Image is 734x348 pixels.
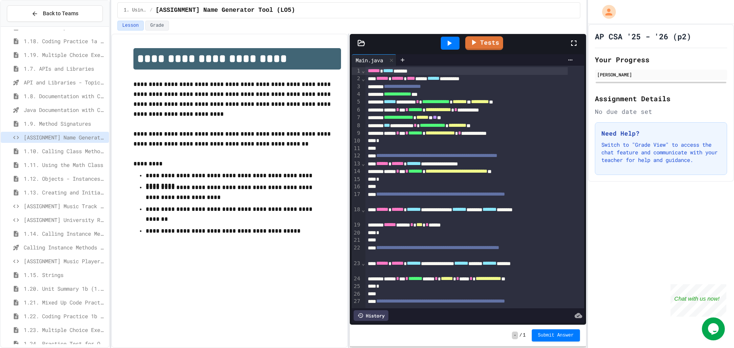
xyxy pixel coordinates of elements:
h3: Need Help? [601,129,721,138]
span: 1.24. Practice Test for Objects (1.12-1.14) [24,340,106,348]
span: [ASSIGNMENT] Name Generator Tool (LO5) [24,133,106,141]
button: Submit Answer [532,329,580,342]
div: 7 [352,114,361,121]
div: 13 [352,160,361,168]
div: 1 [352,67,361,75]
span: 1.7. APIs and Libraries [24,65,106,73]
h2: Assignment Details [595,93,727,104]
div: 18 [352,206,361,221]
span: / [520,332,522,338]
span: [ASSIGNMENT] University Registration System (LO4) [24,216,106,224]
span: 1.10. Calling Class Methods [24,147,106,155]
span: Submit Answer [538,332,574,338]
span: 1.22. Coding Practice 1b (1.7-1.15) [24,312,106,320]
span: 1.18. Coding Practice 1a (1.1-1.6) [24,37,106,45]
div: 15 [352,176,361,183]
div: 22 [352,244,361,260]
span: 1 [523,332,526,338]
span: 1.12. Objects - Instances of Classes [24,175,106,183]
div: 12 [352,152,361,160]
div: 4 [352,91,361,98]
div: 2 [352,75,361,83]
div: 16 [352,183,361,191]
button: Back to Teams [7,5,103,22]
div: 5 [352,98,361,106]
button: Grade [145,21,169,31]
span: [ASSIGNMENT] Music Track Creator (LO4) [24,202,106,210]
span: 1.20. Unit Summary 1b (1.7-1.15) [24,285,106,293]
div: 24 [352,275,361,283]
div: 3 [352,83,361,91]
div: 21 [352,236,361,244]
a: Tests [465,36,503,50]
span: 1.15. Strings [24,271,106,279]
div: Main.java [352,54,396,66]
div: 23 [352,260,361,275]
span: Fold line [361,260,365,266]
span: 1.21. Mixed Up Code Practice 1b (1.7-1.15) [24,298,106,306]
div: Main.java [352,56,387,64]
span: 1.14. Calling Instance Methods [24,230,106,238]
span: API and Libraries - Topic 1.7 [24,78,106,86]
p: Switch to "Grade View" to access the chat feature and communicate with your teacher for help and ... [601,141,721,164]
div: No due date set [595,107,727,116]
span: 1.8. Documentation with Comments and Preconditions [24,92,106,100]
span: / [150,7,153,13]
span: Java Documentation with Comments - Topic 1.8 [24,106,106,114]
span: 1.13. Creating and Initializing Objects: Constructors [24,188,106,196]
div: 20 [352,229,361,237]
button: Lesson [117,21,144,31]
span: Fold line [361,207,365,213]
iframe: chat widget [702,317,726,340]
div: 14 [352,168,361,175]
div: 27 [352,298,361,313]
span: - [512,332,518,339]
h1: AP CSA '25 - '26 (p2) [595,31,691,42]
div: 6 [352,106,361,114]
span: Fold line [361,68,365,74]
div: 19 [352,221,361,229]
span: 1. Using Objects and Methods [124,7,147,13]
div: My Account [594,3,618,21]
span: [ASSIGNMENT] Music Player Debugger (LO3) [24,257,106,265]
div: History [354,310,388,321]
div: [PERSON_NAME] [597,71,725,78]
span: 1.23. Multiple Choice Exercises for Unit 1b (1.9-1.15) [24,326,106,334]
span: 1.19. Multiple Choice Exercises for Unit 1a (1.1-1.6) [24,51,106,59]
span: 1.9. Method Signatures [24,120,106,128]
div: 17 [352,191,361,206]
div: 10 [352,137,361,145]
span: [ASSIGNMENT] Name Generator Tool (LO5) [156,6,295,15]
div: 8 [352,122,361,129]
div: 26 [352,290,361,298]
span: Calling Instance Methods - Topic 1.14 [24,243,106,251]
div: 11 [352,145,361,152]
iframe: chat widget [671,284,726,317]
span: Fold line [361,160,365,167]
span: Back to Teams [43,10,78,18]
div: 25 [352,283,361,290]
div: 9 [352,129,361,137]
span: 1.11. Using the Math Class [24,161,106,169]
span: Fold line [361,76,365,82]
h2: Your Progress [595,54,727,65]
